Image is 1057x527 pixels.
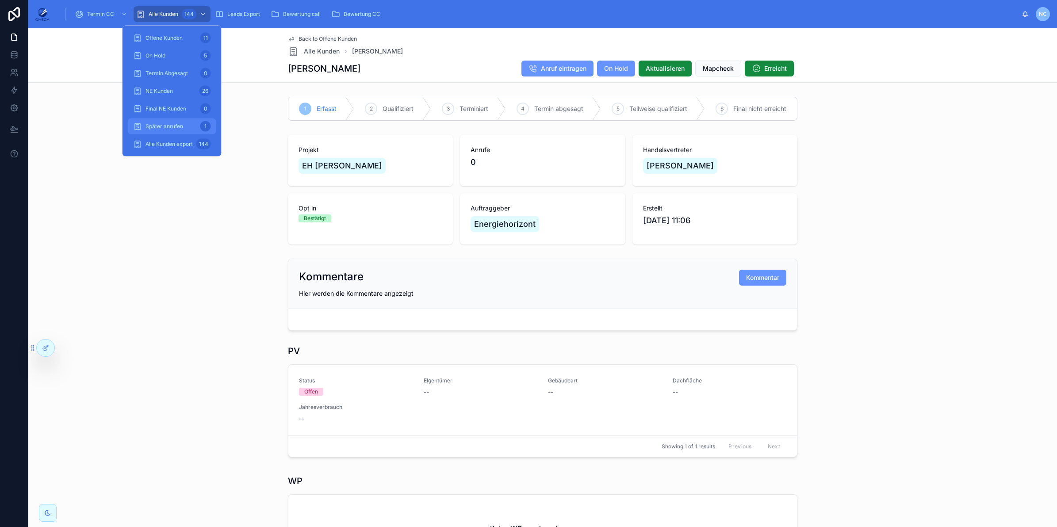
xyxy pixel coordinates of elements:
[57,4,1022,24] div: scrollable content
[35,7,50,21] img: App logo
[128,101,216,117] a: Final NE Kunden0
[288,46,340,57] a: Alle Kunden
[299,414,304,423] span: --
[317,104,337,113] span: Erfasst
[460,104,488,113] span: Terminiert
[146,105,186,112] span: Final NE Kunden
[673,388,678,397] span: --
[646,64,685,73] span: Aktualisieren
[288,62,360,75] h1: [PERSON_NAME]
[72,6,132,22] a: Termin CC
[673,377,787,384] span: Dachfläche
[720,105,724,112] span: 6
[227,11,260,18] span: Leads Export
[643,204,787,213] span: Erstellt
[647,160,714,172] span: [PERSON_NAME]
[471,204,614,213] span: Auftraggeber
[268,6,327,22] a: Bewertung call
[196,139,211,149] div: 144
[299,377,413,384] span: Status
[283,11,321,18] span: Bewertung call
[304,214,326,222] div: Bestätigt
[746,273,779,282] span: Kommentar
[288,345,300,357] h1: PV
[521,105,525,112] span: 4
[639,61,692,76] button: Aktualisieren
[288,35,357,42] a: Back to Offene Kunden
[146,52,165,59] span: On Hold
[447,105,450,112] span: 3
[304,105,306,112] span: 1
[352,47,403,56] a: [PERSON_NAME]
[604,64,628,73] span: On Hold
[424,377,538,384] span: EIgentümer
[200,103,211,114] div: 0
[200,33,211,43] div: 11
[344,11,380,18] span: Bewertung CC
[617,105,620,112] span: 5
[87,11,114,18] span: Termin CC
[733,104,786,113] span: Final nicht erreicht
[1039,11,1047,18] span: NC
[424,388,429,397] span: --
[629,104,687,113] span: Teilweise qualifiziert
[643,145,787,154] span: Handelsvertreter
[200,121,211,132] div: 1
[128,65,216,81] a: Termin Abgesagt0
[128,30,216,46] a: Offene Kunden11
[534,104,583,113] span: Termin abgesagt
[146,88,173,95] span: NE Kunden
[299,35,357,42] span: Back to Offene Kunden
[703,64,734,73] span: Mapcheck
[643,214,787,227] span: [DATE] 11:06
[128,83,216,99] a: NE Kunden26
[299,145,442,154] span: Projekt
[288,475,303,487] h1: WP
[128,136,216,152] a: Alle Kunden export144
[182,9,196,19] div: 144
[739,270,786,286] button: Kommentar
[521,61,594,76] button: Anruf eintragen
[548,388,553,397] span: --
[200,68,211,79] div: 0
[474,218,536,230] span: Energiehorizont
[200,50,211,61] div: 5
[471,145,614,154] span: Anrufe
[764,64,787,73] span: Erreicht
[471,156,476,168] span: 0
[597,61,635,76] button: On Hold
[199,86,211,96] div: 26
[304,388,318,396] div: Offen
[146,34,183,42] span: Offene Kunden
[146,141,193,148] span: Alle Kunden export
[329,6,387,22] a: Bewertung CC
[370,105,373,112] span: 2
[541,64,586,73] span: Anruf eintragen
[146,70,188,77] span: Termin Abgesagt
[299,290,414,297] span: Hier werden die Kommentare angezeigt
[299,404,413,411] span: Jahresverbrauch
[146,123,183,130] span: Später anrufen
[128,118,216,134] a: Später anrufen1
[662,443,715,450] span: Showing 1 of 1 results
[745,61,794,76] button: Erreicht
[302,160,382,172] span: EH [PERSON_NAME]
[212,6,266,22] a: Leads Export
[128,48,216,64] a: On Hold5
[149,11,178,18] span: Alle Kunden
[134,6,211,22] a: Alle Kunden144
[299,204,442,213] span: Opt in
[304,47,340,56] span: Alle Kunden
[383,104,414,113] span: Qualifiziert
[695,61,741,76] button: Mapcheck
[548,377,662,384] span: Gebäudeart
[299,270,364,284] h2: Kommentare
